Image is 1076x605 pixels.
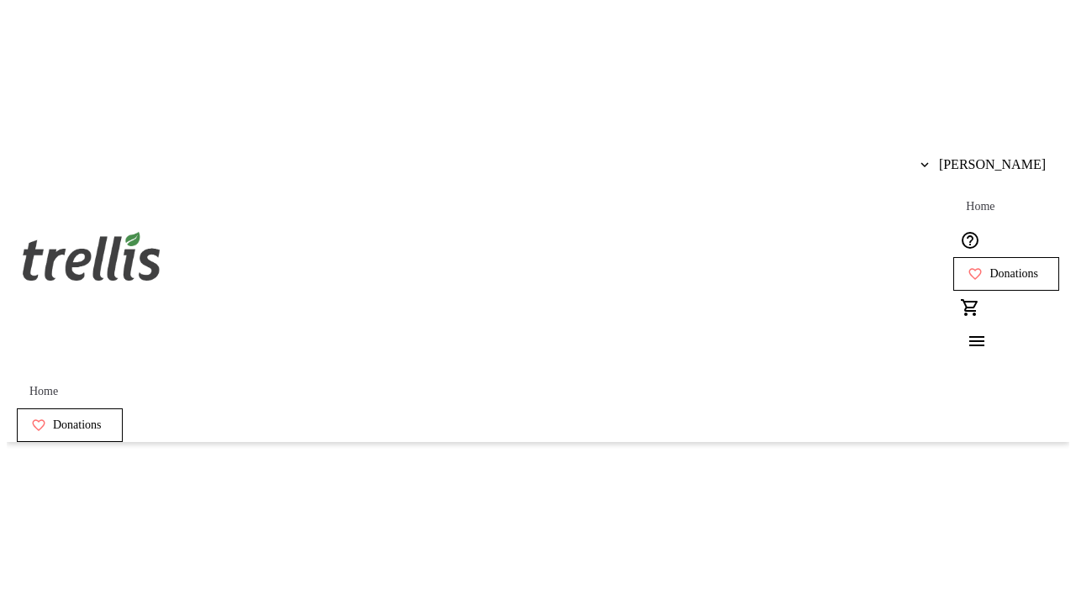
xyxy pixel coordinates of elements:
span: [PERSON_NAME] [939,157,1046,172]
button: Menu [953,324,987,358]
span: Donations [989,267,1038,281]
button: Help [953,224,987,257]
a: Home [17,375,71,408]
span: Home [966,200,994,213]
span: Home [29,385,58,398]
button: Cart [953,291,987,324]
img: Orient E2E Organization 9GA43l89xb's Logo [17,213,166,297]
span: Donations [53,418,102,432]
button: [PERSON_NAME] [907,148,1059,181]
a: Donations [953,257,1059,291]
a: Home [953,190,1007,224]
a: Donations [17,408,123,442]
